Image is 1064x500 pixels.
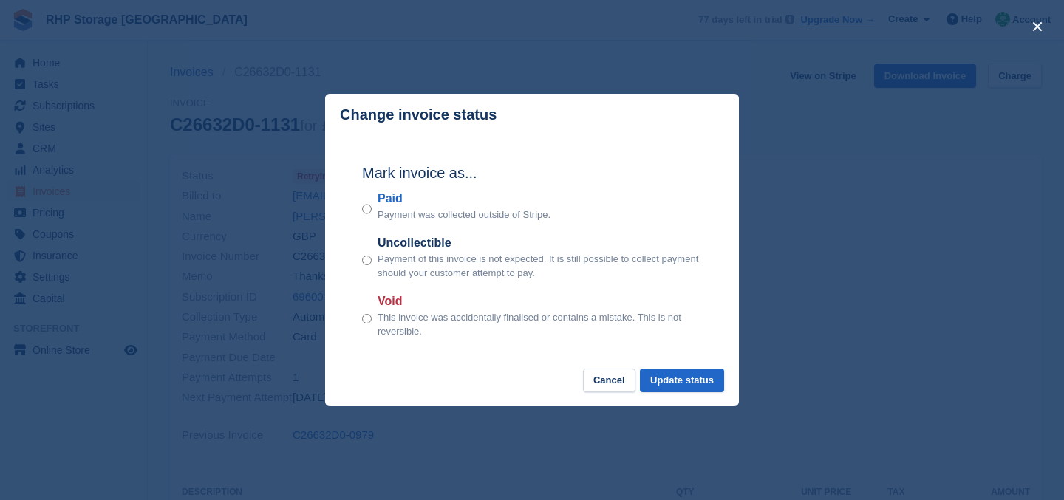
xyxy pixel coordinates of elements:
label: Paid [378,190,550,208]
p: Change invoice status [340,106,497,123]
button: Update status [640,369,724,393]
button: Cancel [583,369,635,393]
h2: Mark invoice as... [362,162,702,184]
p: This invoice was accidentally finalised or contains a mistake. This is not reversible. [378,310,702,339]
label: Uncollectible [378,234,702,252]
p: Payment of this invoice is not expected. It is still possible to collect payment should your cust... [378,252,702,281]
button: close [1026,15,1049,38]
label: Void [378,292,702,310]
p: Payment was collected outside of Stripe. [378,208,550,222]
